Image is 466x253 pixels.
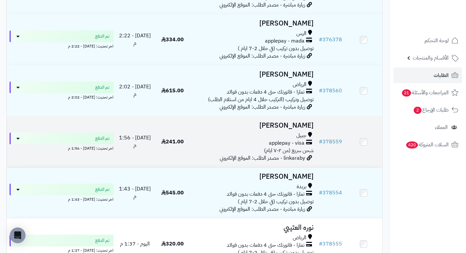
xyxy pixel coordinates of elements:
span: توصيل بدون تركيب (في خلال 2-7 ايام ) [238,198,314,206]
span: الأقسام والمنتجات [413,53,449,63]
span: تم الدفع [95,84,110,91]
span: تم الدفع [95,135,110,142]
span: الرياض [293,81,306,88]
span: زيارة مباشرة - مصدر الطلب: الموقع الإلكتروني [219,205,305,213]
span: تم الدفع [95,237,110,244]
span: شحن سريع (من ٢-٧ ايام) [264,147,314,154]
div: اخر تحديث: [DATE] - 2:22 م [9,42,113,49]
a: طلبات الإرجاع2 [393,102,462,118]
a: الطلبات [393,67,462,83]
a: المراجعات والأسئلة21 [393,85,462,100]
span: بريدة [297,183,306,190]
span: applepay - visa [269,139,304,147]
h3: [PERSON_NAME] [194,71,314,78]
span: لوحة التحكم [424,36,449,45]
span: جبيل [296,132,306,139]
a: #378559 [319,138,342,146]
span: اليوم - 1:37 م [120,240,150,248]
span: زيارة مباشرة - مصدر الطلب: الموقع الإلكتروني [219,52,305,60]
img: logo-2.png [422,18,460,32]
span: زيارة مباشرة - مصدر الطلب: الموقع الإلكتروني [219,103,305,111]
span: توصيل بدون تركيب (في خلال 2-7 ايام ) [238,45,314,52]
span: applepay - mada [265,37,304,45]
span: توصيل وتركيب (التركيب خلال 4 ايام من استلام الطلب) [208,96,314,103]
span: تمارا - فاتورتك حتى 4 دفعات بدون فوائد [227,88,304,96]
a: #378560 [319,87,342,95]
h3: [PERSON_NAME] [194,173,314,180]
span: 2 [414,107,422,114]
h3: [PERSON_NAME] [194,20,314,27]
span: تم الدفع [95,186,110,193]
span: الرياض [293,234,306,242]
a: #378554 [319,189,342,197]
span: السلات المتروكة [406,140,449,149]
span: 420 [406,141,418,149]
a: لوحة التحكم [393,33,462,48]
span: الطلبات [434,71,449,80]
span: linkaraby - مصدر الطلب: الموقع الإلكتروني [220,154,305,162]
span: 615.00 [161,87,184,95]
span: المراجعات والأسئلة [401,88,449,97]
span: 545.00 [161,189,184,197]
span: تمارا - فاتورتك حتى 4 دفعات بدون فوائد [227,190,304,198]
a: #378555 [319,240,342,248]
span: # [319,36,322,44]
a: #376378 [319,36,342,44]
span: # [319,138,322,146]
span: تم الدفع [95,33,110,40]
span: 241.00 [161,138,184,146]
span: # [319,240,322,248]
div: اخر تحديث: [DATE] - 1:56 م [9,144,113,151]
span: طلبات الإرجاع [413,105,449,115]
div: اخر تحديث: [DATE] - 1:43 م [9,195,113,202]
span: 320.00 [161,240,184,248]
span: [DATE] - 1:56 م [119,134,151,149]
div: Open Intercom Messenger [10,227,26,243]
span: [DATE] - 1:43 م [119,185,151,200]
a: السلات المتروكة420 [393,137,462,153]
span: الرس [296,30,306,37]
span: 334.00 [161,36,184,44]
div: اخر تحديث: [DATE] - 2:02 م [9,93,113,100]
span: [DATE] - 2:22 م [119,32,151,47]
span: 21 [402,89,411,97]
h3: نوره العتيبي [194,224,314,231]
span: تمارا - فاتورتك حتى 4 دفعات بدون فوائد [227,242,304,249]
span: زيارة مباشرة - مصدر الطلب: الموقع الإلكتروني [219,1,305,9]
h3: [PERSON_NAME] [194,122,314,129]
span: العملاء [435,123,448,132]
a: العملاء [393,119,462,135]
span: [DATE] - 2:02 م [119,83,151,98]
span: # [319,189,322,197]
span: # [319,87,322,95]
